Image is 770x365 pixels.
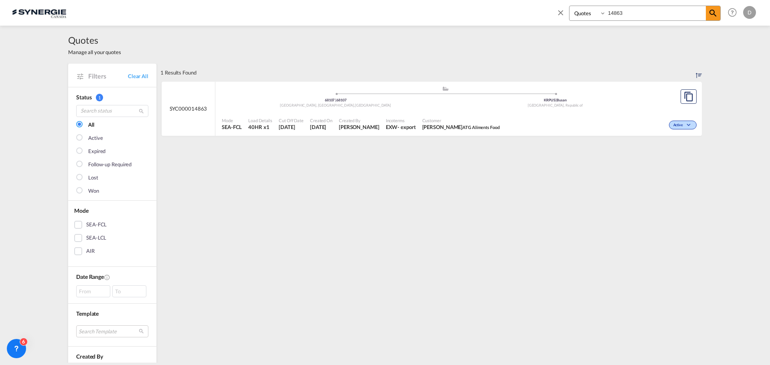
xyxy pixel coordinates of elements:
[606,6,706,20] input: Enter Quotation Number
[162,82,702,136] div: SYC000014863 assets/icons/custom/ship-fill.svgassets/icons/custom/roll-o-plane.svgOrigin United S...
[12,4,66,22] img: 1f56c880d42311ef80fc7dca854c8e59.png
[528,103,583,107] span: [GEOGRAPHIC_DATA], Republic of
[462,125,499,130] span: ATG Aliments Food
[743,6,756,19] div: D
[386,123,398,131] div: EXW
[138,108,144,114] md-icon: icon-magnify
[128,73,148,80] a: Clear All
[96,94,103,101] span: 1
[86,221,107,229] div: SEA-FCL
[725,6,739,19] span: Help
[68,48,121,56] span: Manage all your quotes
[339,117,379,123] span: Created By
[310,117,332,123] span: Created On
[556,8,565,17] md-icon: icon-close
[76,105,148,117] input: Search status
[280,103,355,107] span: [GEOGRAPHIC_DATA], [GEOGRAPHIC_DATA]
[441,87,450,91] md-icon: assets/icons/custom/ship-fill.svg
[386,117,416,123] span: Incoterms
[555,98,557,102] span: |
[696,64,702,81] div: Sort by: Created On
[88,121,94,129] div: All
[673,123,685,128] span: Active
[248,123,272,131] span: 40HR x 1
[325,98,336,102] span: 68107
[339,123,379,131] span: Daniel Dico
[170,105,207,112] span: SYC000014863
[76,285,110,297] div: From
[88,174,98,182] div: Lost
[86,234,106,242] div: SEA-LCL
[76,285,148,297] span: From To
[74,221,150,229] md-checkbox: SEA-FCL
[422,117,500,123] span: Customer
[74,234,150,242] md-checkbox: SEA-LCL
[684,92,693,101] md-icon: assets/icons/custom/copyQuote.svg
[335,98,336,102] span: |
[104,274,110,280] md-icon: Created On
[76,93,148,101] div: Status 1
[88,147,105,155] div: Expired
[88,187,99,195] div: Won
[706,6,720,20] span: icon-magnify
[88,161,132,169] div: Follow-up Required
[76,273,104,280] span: Date Range
[279,123,304,131] span: 18 Sep 2025
[397,123,415,131] div: - export
[68,34,121,46] span: Quotes
[88,134,103,142] div: Active
[354,103,355,107] span: ,
[76,310,99,317] span: Template
[248,117,272,123] span: Load Details
[279,117,304,123] span: Cut Off Date
[112,285,146,297] div: To
[422,123,500,131] span: Yanick Desormeaux ATG Aliments Food
[669,121,697,129] div: Change Status Here
[708,8,718,18] md-icon: icon-magnify
[544,98,567,102] span: KRPUS Busan
[386,123,416,131] div: EXW export
[76,94,91,101] span: Status
[725,6,743,20] div: Help
[86,247,95,255] div: AIR
[74,207,89,214] span: Mode
[222,123,242,131] span: SEA-FCL
[685,123,695,127] md-icon: icon-chevron-down
[310,123,332,131] span: 18 Sep 2025
[160,64,197,81] div: 1 Results Found
[355,103,391,107] span: [GEOGRAPHIC_DATA]
[76,353,103,360] span: Created By
[222,117,242,123] span: Mode
[681,89,697,104] button: Copy Quote
[556,6,569,25] span: icon-close
[336,98,346,102] span: 68107
[88,72,128,81] span: Filters
[74,247,150,255] md-checkbox: AIR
